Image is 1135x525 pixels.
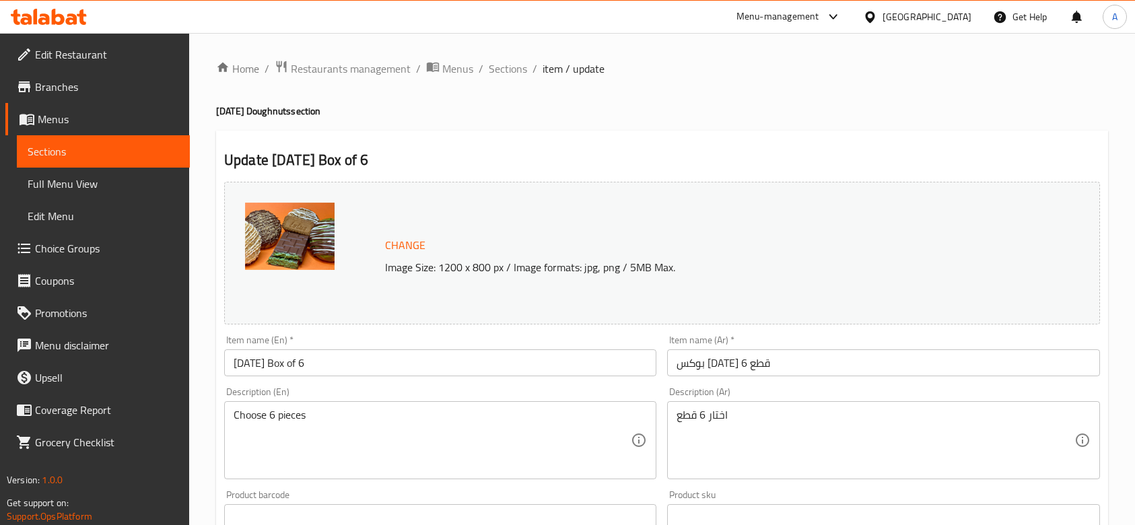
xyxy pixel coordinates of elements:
[7,494,69,512] span: Get support on:
[7,471,40,489] span: Version:
[380,232,431,259] button: Change
[224,150,1100,170] h2: Update [DATE] Box of 6
[442,61,473,77] span: Menus
[35,240,179,256] span: Choice Groups
[245,203,335,270] img: mmw_638760178686709203
[17,168,190,200] a: Full Menu View
[489,61,527,77] a: Sections
[35,370,179,386] span: Upsell
[1112,9,1117,24] span: A
[7,508,92,525] a: Support.OpsPlatform
[5,329,190,361] a: Menu disclaimer
[426,60,473,77] a: Menus
[17,135,190,168] a: Sections
[35,337,179,353] span: Menu disclaimer
[35,79,179,95] span: Branches
[543,61,605,77] span: item / update
[216,60,1108,77] nav: breadcrumb
[5,361,190,394] a: Upsell
[416,61,421,77] li: /
[5,394,190,426] a: Coverage Report
[35,434,179,450] span: Grocery Checklist
[234,409,631,473] textarea: Choose 6 pieces
[677,409,1074,473] textarea: اختار 6 قطع
[5,38,190,71] a: Edit Restaurant
[35,46,179,63] span: Edit Restaurant
[667,349,1099,376] input: Enter name Ar
[17,200,190,232] a: Edit Menu
[385,236,425,255] span: Change
[224,349,656,376] input: Enter name En
[479,61,483,77] li: /
[291,61,411,77] span: Restaurants management
[736,9,819,25] div: Menu-management
[28,208,179,224] span: Edit Menu
[532,61,537,77] li: /
[42,471,63,489] span: 1.0.0
[5,71,190,103] a: Branches
[5,297,190,329] a: Promotions
[275,60,411,77] a: Restaurants management
[38,111,179,127] span: Menus
[5,265,190,297] a: Coupons
[35,305,179,321] span: Promotions
[883,9,971,24] div: [GEOGRAPHIC_DATA]
[216,104,1108,118] h4: [DATE] Doughnuts section
[5,103,190,135] a: Menus
[216,61,259,77] a: Home
[5,232,190,265] a: Choice Groups
[28,176,179,192] span: Full Menu View
[35,273,179,289] span: Coupons
[35,402,179,418] span: Coverage Report
[28,143,179,160] span: Sections
[380,259,1005,275] p: Image Size: 1200 x 800 px / Image formats: jpg, png / 5MB Max.
[265,61,269,77] li: /
[5,426,190,458] a: Grocery Checklist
